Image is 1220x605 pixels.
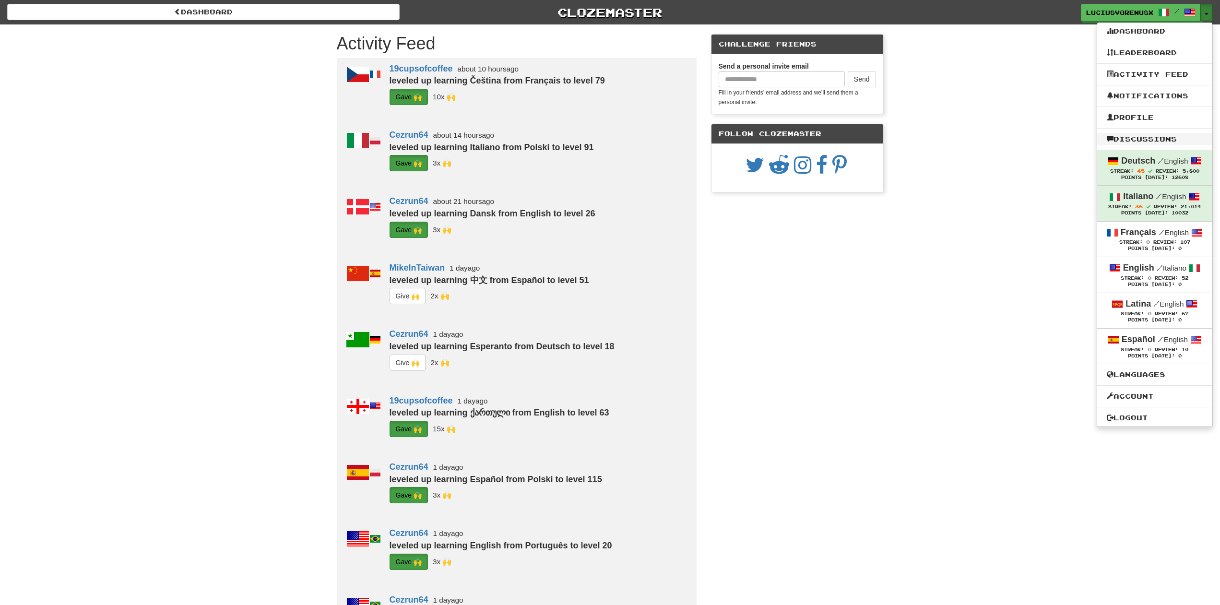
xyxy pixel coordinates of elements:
[390,462,428,472] a: Cezrun64
[711,35,883,54] div: Challenge Friends
[1146,204,1150,209] span: Streak includes today.
[1097,390,1212,403] a: Account
[433,197,495,205] small: about 21 hours ago
[1125,299,1151,308] strong: Latina
[1097,257,1212,292] a: English /Italiano Streak: 0 Review: 52 Points [DATE]: 0
[1157,263,1163,272] span: /
[433,558,451,566] small: LuciusVorenusX<br />CharmingTigress<br />superwinston
[1122,334,1155,344] strong: Español
[1097,412,1212,424] a: Logout
[1158,335,1164,344] span: /
[1107,282,1203,288] div: Points [DATE]: 0
[1097,47,1212,59] a: Leaderboard
[390,89,428,105] button: Gave 🙌
[1182,275,1188,281] span: 52
[390,209,595,218] strong: leveled up learning Dansk from English to level 26
[433,463,463,471] small: 1 day ago
[1153,300,1184,308] small: English
[1110,168,1134,174] span: Streak:
[1159,228,1189,237] small: English
[390,396,453,405] a: 19cupsofcoffee
[433,330,463,338] small: 1 day ago
[390,541,612,550] strong: leveled up learning English from Português to level 20
[1180,239,1190,245] span: 107
[390,196,428,206] a: Cezrun64
[1146,239,1150,245] span: 0
[1158,156,1164,165] span: /
[1107,353,1203,359] div: Points [DATE]: 0
[433,491,451,499] small: LuciusVorenusX<br />CharmingTigress<br />superwinston
[390,155,428,171] button: Gave 🙌
[1148,169,1152,173] span: Streak includes today.
[414,4,806,21] a: Clozemaster
[433,225,451,234] small: LuciusVorenusX<br />CharmingTigress<br />superwinston
[1107,317,1203,323] div: Points [DATE]: 0
[1148,310,1151,316] span: 0
[390,222,428,238] button: Gave 🙌
[433,596,463,604] small: 1 day ago
[1097,90,1212,102] a: Notifications
[1181,204,1201,209] span: 21,014
[450,264,480,272] small: 1 day ago
[1107,246,1203,252] div: Points [DATE]: 0
[1086,8,1153,17] span: LuciusVorenusX
[1156,168,1179,174] span: Review:
[1183,168,1199,174] span: 5,800
[1148,346,1151,352] span: 0
[390,528,428,538] a: Cezrun64
[1097,222,1212,257] a: Français /English Streak: 0 Review: 107 Points [DATE]: 0
[1155,311,1178,316] span: Review:
[390,64,453,73] a: 19cupsofcoffee
[711,124,883,144] div: Follow Clozemaster
[390,130,428,140] a: Cezrun64
[433,425,456,433] small: gringoton<br />JioMc<br />AbClozemaster<br />Morela<br />sjfree<br />Earluccio<br />a_seal<br />Q...
[1182,347,1188,352] span: 10
[1155,275,1178,281] span: Review:
[1121,275,1144,281] span: Streak:
[390,263,445,273] a: MikeInTaiwan
[1097,329,1212,364] a: Español /English Streak: 0 Review: 10 Points [DATE]: 0
[1155,347,1178,352] span: Review:
[1121,347,1144,352] span: Streak:
[7,4,400,20] a: Dashboard
[1156,192,1162,201] span: /
[1097,293,1212,328] a: Latina /English Streak: 0 Review: 67 Points [DATE]: 0
[1174,8,1179,14] span: /
[458,65,519,73] small: about 10 hours ago
[1097,368,1212,381] a: Languages
[1121,156,1155,166] strong: Deutsch
[390,475,602,484] strong: leveled up learning Español from Polski to level 115
[390,329,428,339] a: Cezrun64
[1123,191,1153,201] strong: Italiano
[390,76,605,85] strong: leveled up learning Čeština from Français to level 79
[1123,263,1154,273] strong: English
[1081,4,1201,21] a: LuciusVorenusX /
[337,34,697,53] h1: Activity Feed
[1148,275,1151,281] span: 0
[390,355,426,371] button: Give 🙌
[390,142,594,152] strong: leveled up learning Italiano from Polski to level 91
[1107,210,1203,216] div: Points [DATE]: 10032
[1097,25,1212,37] a: Dashboard
[433,159,451,167] small: CharmingTigress<br />superwinston<br />LuciusVorenusX
[1108,204,1132,209] span: Streak:
[390,595,428,605] a: Cezrun64
[1097,111,1212,124] a: Profile
[458,397,488,405] small: 1 day ago
[433,529,463,537] small: 1 day ago
[390,288,426,304] button: Give 🙌
[1158,335,1188,344] small: English
[1135,203,1143,209] span: 36
[719,62,809,70] strong: Send a personal invite email
[1097,133,1212,145] a: Discussions
[1156,192,1186,201] small: English
[433,93,456,101] small: houzuki<br />gringoton<br />Morela<br />LuciusVorenusX<br />Marcos<br />atila_fakacz<br />segfaul...
[1121,311,1144,316] span: Streak:
[1097,150,1212,185] a: Deutsch /English Streak: 45 Review: 5,800 Points [DATE]: 12608
[1182,311,1188,316] span: 67
[390,275,589,285] strong: leveled up learning 中文 from Español to level 51
[390,342,615,351] strong: leveled up learning Esperanto from Deutsch to level 18
[1107,175,1203,181] div: Points [DATE]: 12608
[1154,204,1177,209] span: Review:
[1097,186,1212,221] a: Italiano /English Streak: 36 Review: 21,014 Points [DATE]: 10032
